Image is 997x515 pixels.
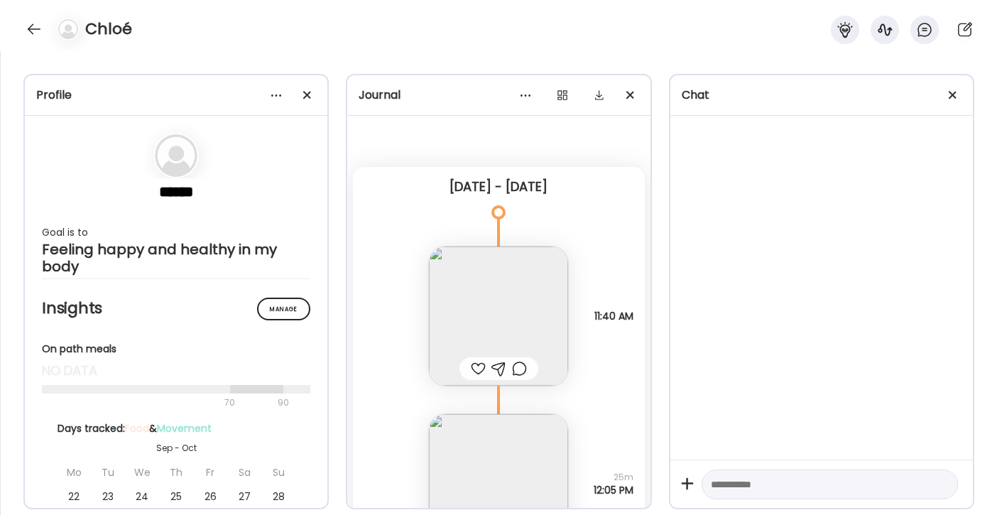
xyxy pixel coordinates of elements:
div: 26 [195,484,226,509]
div: Sa [229,460,260,484]
div: Tu [92,460,124,484]
img: bg-avatar-default.svg [155,134,197,177]
img: bg-avatar-default.svg [58,19,78,39]
div: Profile [36,87,316,104]
h2: Insights [42,298,310,319]
div: Manage [257,298,310,320]
div: Su [263,460,294,484]
h4: Chloé [85,18,132,40]
div: On path meals [42,342,310,357]
div: Feeling happy and healthy in my body [42,241,310,275]
div: 27 [229,484,260,509]
div: Goal is to [42,224,310,241]
div: 23 [92,484,124,509]
span: 12:05 PM [594,484,633,497]
div: 22 [58,484,89,509]
div: Days tracked: & [58,421,295,436]
img: images%2F4ymMpFDBh2dgyADT3ucLHo49PHE3%2FsfZr7Zqe2M7RFydJcp0T%2Fv1yuNnWIjrOYV4PkFutP_240 [429,246,568,386]
span: 25m [594,471,633,484]
div: no data [42,362,310,379]
div: [DATE] - [DATE] [364,178,633,195]
span: Food [125,421,149,435]
div: Th [160,460,192,484]
div: Chat [682,87,961,104]
span: Movement [157,421,212,435]
div: 90 [276,394,290,411]
div: Journal [359,87,638,104]
span: 11:40 AM [594,310,633,322]
div: We [126,460,158,484]
div: Fr [195,460,226,484]
div: 70 [42,394,273,411]
div: Mo [58,460,89,484]
div: Sep - Oct [58,442,295,455]
div: 28 [263,484,294,509]
div: 24 [126,484,158,509]
div: 25 [160,484,192,509]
